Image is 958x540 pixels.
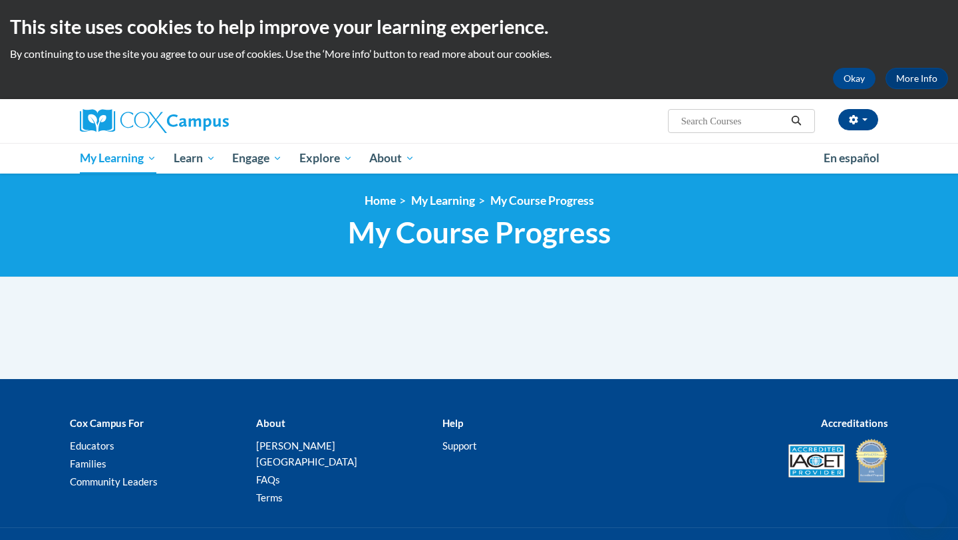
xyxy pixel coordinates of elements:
[70,475,158,487] a: Community Leaders
[786,113,806,129] button: Search
[348,215,611,250] span: My Course Progress
[838,109,878,130] button: Account Settings
[256,473,280,485] a: FAQs
[788,444,845,477] img: Accredited IACET® Provider
[821,417,888,429] b: Accreditations
[490,194,594,207] a: My Course Progress
[442,440,477,452] a: Support
[80,109,333,133] a: Cox Campus
[71,143,165,174] a: My Learning
[365,194,396,207] a: Home
[299,150,353,166] span: Explore
[833,68,876,89] button: Okay
[824,151,879,165] span: En español
[442,417,463,429] b: Help
[10,47,948,61] p: By continuing to use the site you agree to our use of cookies. Use the ‘More info’ button to read...
[70,417,144,429] b: Cox Campus For
[361,143,424,174] a: About
[60,143,898,174] div: Main menu
[70,458,106,470] a: Families
[232,150,282,166] span: Engage
[885,68,948,89] a: More Info
[905,487,947,529] iframe: Button to launch messaging window
[165,143,224,174] a: Learn
[256,417,285,429] b: About
[10,13,948,40] h2: This site uses cookies to help improve your learning experience.
[256,440,357,468] a: [PERSON_NAME][GEOGRAPHIC_DATA]
[855,438,888,484] img: IDA® Accredited
[70,440,114,452] a: Educators
[80,109,229,133] img: Cox Campus
[174,150,216,166] span: Learn
[291,143,361,174] a: Explore
[369,150,414,166] span: About
[411,194,475,207] a: My Learning
[256,491,283,503] a: Terms
[815,144,888,172] a: En español
[224,143,291,174] a: Engage
[80,150,156,166] span: My Learning
[680,113,786,129] input: Search Courses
